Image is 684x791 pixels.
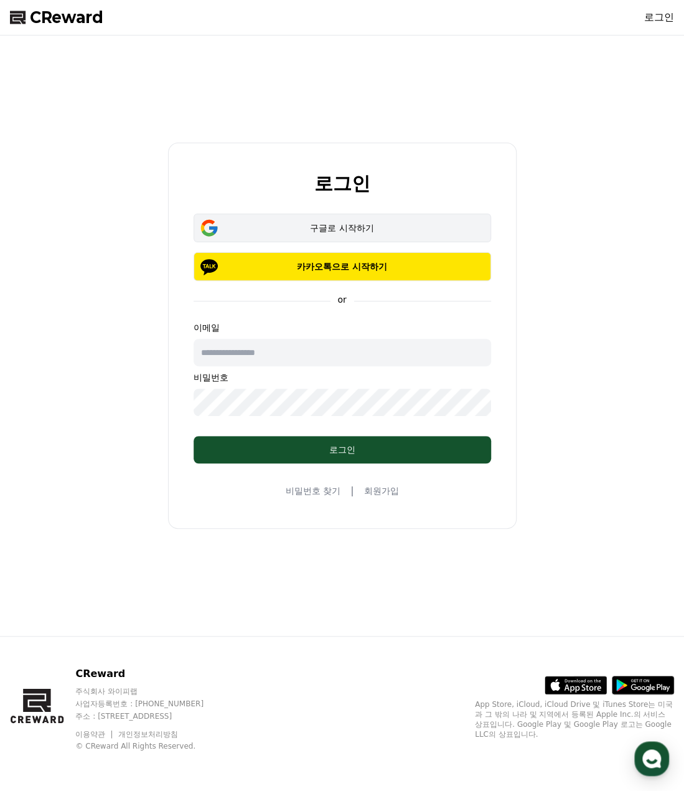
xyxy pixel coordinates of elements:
[212,222,473,234] div: 구글로 시작하기
[161,395,239,426] a: 설정
[82,395,161,426] a: 대화
[75,711,227,721] p: 주소 : [STREET_ADDRESS]
[30,7,103,27] span: CReward
[39,414,47,424] span: 홈
[330,293,354,306] p: or
[350,483,354,498] span: |
[475,699,674,739] p: App Store, iCloud, iCloud Drive 및 iTunes Store는 미국과 그 밖의 나라 및 지역에서 등록된 Apple Inc.의 서비스 상표입니다. Goo...
[644,10,674,25] a: 로그인
[10,7,103,27] a: CReward
[118,730,178,739] a: 개인정보처리방침
[75,699,227,709] p: 사업자등록번호 : [PHONE_NUMBER]
[286,485,340,497] a: 비밀번호 찾기
[75,741,227,751] p: © CReward All Rights Reserved.
[75,686,227,696] p: 주식회사 와이피랩
[314,173,370,194] h2: 로그인
[363,485,398,497] a: 회원가입
[4,395,82,426] a: 홈
[194,371,491,384] p: 비밀번호
[114,414,129,424] span: 대화
[75,730,115,739] a: 이용약관
[194,214,491,242] button: 구글로 시작하기
[194,252,491,281] button: 카카오톡으로 시작하기
[218,443,466,456] div: 로그인
[194,436,491,463] button: 로그인
[75,666,227,681] p: CReward
[212,260,473,273] p: 카카오톡으로 시작하기
[192,414,207,424] span: 설정
[194,321,491,334] p: 이메일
